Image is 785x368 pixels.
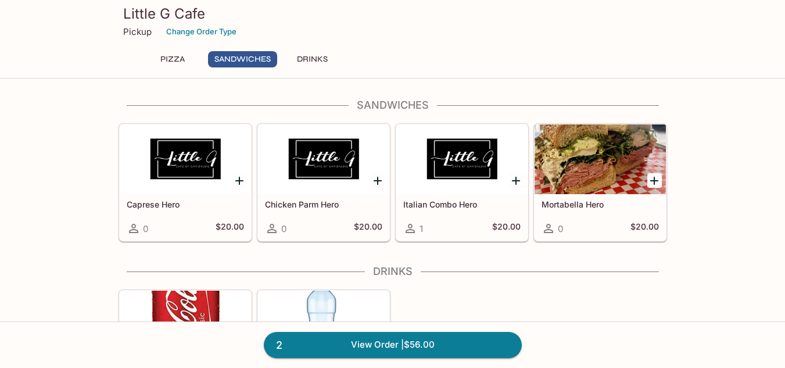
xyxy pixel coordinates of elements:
[258,124,389,194] div: Chicken Parm Hero
[120,124,251,194] div: Caprese Hero
[534,124,666,241] a: Mortabella Hero0$20.00
[265,199,382,209] h5: Chicken Parm Hero
[420,223,423,234] span: 1
[630,221,659,235] h5: $20.00
[119,99,667,112] h4: Sandwiches
[281,223,286,234] span: 0
[208,51,277,67] button: Sandwiches
[119,265,667,278] h4: Drinks
[286,51,339,67] button: Drinks
[123,26,152,37] p: Pickup
[232,173,247,188] button: Add Caprese Hero
[119,124,252,241] a: Caprese Hero0$20.00
[123,5,662,23] h3: Little G Cafe
[492,221,521,235] h5: $20.00
[120,291,251,360] div: Canned Soda
[647,173,662,188] button: Add Mortabella Hero
[354,221,382,235] h5: $20.00
[542,199,659,209] h5: Mortabella Hero
[143,223,148,234] span: 0
[403,199,521,209] h5: Italian Combo Hero
[161,23,242,41] button: Change Order Type
[371,173,385,188] button: Add Chicken Parm Hero
[127,199,244,209] h5: Caprese Hero
[216,221,244,235] h5: $20.00
[558,223,563,234] span: 0
[535,124,666,194] div: Mortabella Hero
[269,337,289,353] span: 2
[396,124,528,194] div: Italian Combo Hero
[257,124,390,241] a: Chicken Parm Hero0$20.00
[146,51,199,67] button: Pizza
[396,124,528,241] a: Italian Combo Hero1$20.00
[258,291,389,360] div: Bottled Water
[264,332,522,358] a: 2View Order |$56.00
[509,173,524,188] button: Add Italian Combo Hero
